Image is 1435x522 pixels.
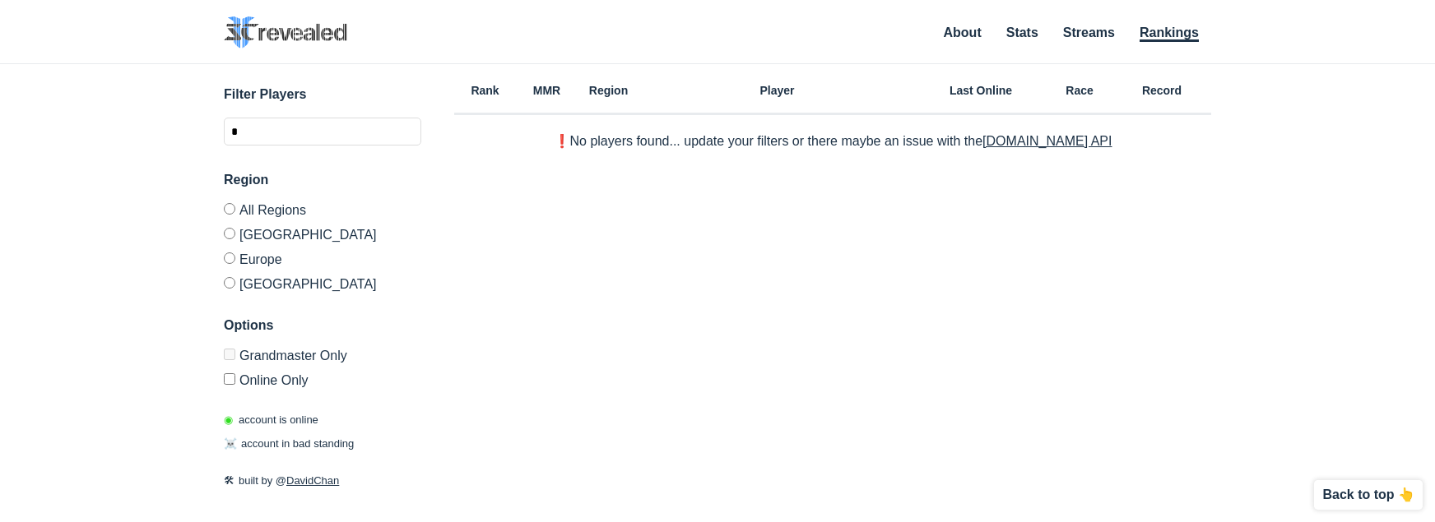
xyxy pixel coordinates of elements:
[224,203,421,221] label: All Regions
[224,270,421,291] label: [GEOGRAPHIC_DATA]
[224,373,235,385] input: Online Only
[224,474,235,487] span: 🛠
[454,85,516,96] h6: Rank
[224,473,421,489] p: built by @
[224,221,421,246] label: [GEOGRAPHIC_DATA]
[224,349,421,367] label: Only Show accounts currently in Grandmaster
[224,170,421,190] h3: Region
[224,228,235,239] input: [GEOGRAPHIC_DATA]
[224,252,235,264] input: Europe
[1006,25,1038,39] a: Stats
[224,277,235,289] input: [GEOGRAPHIC_DATA]
[224,246,421,270] label: Europe
[1112,85,1211,96] h6: Record
[554,135,1112,148] p: ❗️No players found... update your filters or there maybe an issue with the
[224,412,318,428] p: account is online
[1322,488,1414,501] p: Back to top 👆
[224,436,354,452] p: account in bad standing
[578,85,639,96] h6: Region
[944,25,982,39] a: About
[224,367,421,387] label: Only show accounts currently laddering
[516,85,578,96] h6: MMR
[1140,25,1199,42] a: Rankings
[224,203,235,215] input: All Regions
[982,134,1112,148] a: [DOMAIN_NAME] API
[224,437,237,450] span: ☠️
[224,413,233,426] span: ◉
[1063,25,1115,39] a: Streams
[224,85,421,104] h3: Filter Players
[286,474,339,487] a: DavidChan
[1047,85,1112,96] h6: Race
[224,316,421,335] h3: Options
[639,85,915,96] h6: Player
[915,85,1047,96] h6: Last Online
[224,349,235,360] input: Grandmaster Only
[224,16,347,49] img: SC2 Revealed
